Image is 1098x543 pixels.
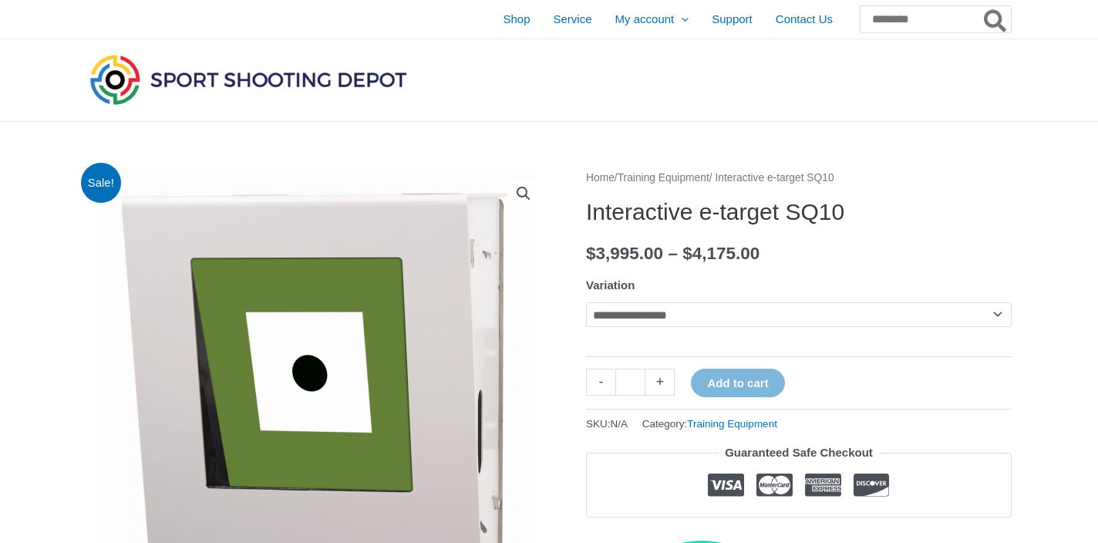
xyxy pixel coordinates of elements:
[586,369,615,396] a: -
[586,278,635,292] label: Variation
[586,244,596,263] span: $
[719,442,879,464] legend: Guaranteed Safe Checkout
[81,163,122,204] span: Sale!
[611,418,628,430] span: N/A
[687,418,777,430] a: Training Equipment
[86,51,410,108] img: Sport Shooting Depot
[682,244,760,263] bdi: 4,175.00
[586,168,1012,188] nav: Breadcrumb
[586,244,663,263] bdi: 3,995.00
[981,6,1011,32] button: Search
[642,414,777,433] span: Category:
[586,414,628,433] span: SKU:
[618,172,709,184] a: Training Equipment
[615,369,645,396] input: Product quantity
[645,369,675,396] a: +
[586,198,1012,226] h1: Interactive e-target SQ10
[510,180,537,207] a: View full-screen image gallery
[691,369,784,397] button: Add to cart
[586,172,615,184] a: Home
[668,244,678,263] span: –
[682,244,692,263] span: $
